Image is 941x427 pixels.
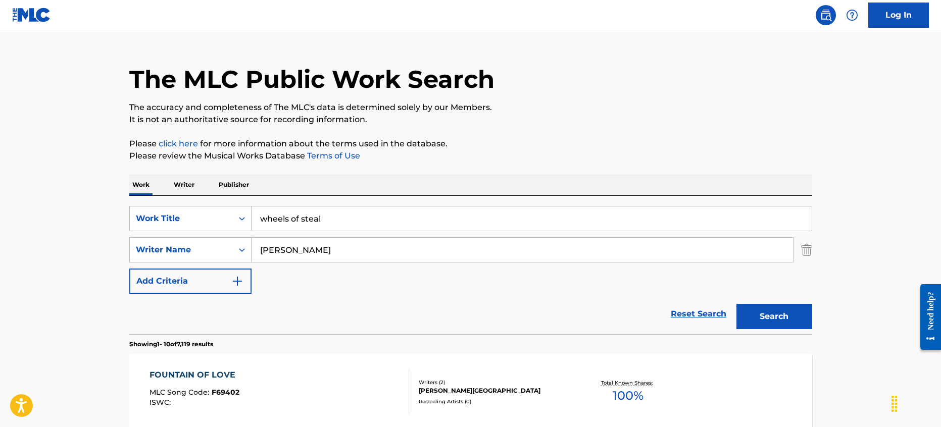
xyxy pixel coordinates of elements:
[666,303,731,325] a: Reset Search
[129,150,812,162] p: Please review the Musical Works Database
[129,114,812,126] p: It is not an authoritative source for recording information.
[129,101,812,114] p: The accuracy and completeness of The MLC's data is determined solely by our Members.
[419,379,571,386] div: Writers ( 2 )
[129,269,252,294] button: Add Criteria
[12,8,51,22] img: MLC Logo
[801,237,812,262] img: Delete Criterion
[886,389,903,419] div: Drag
[736,304,812,329] button: Search
[842,5,862,25] div: Help
[419,386,571,395] div: [PERSON_NAME][GEOGRAPHIC_DATA]
[868,3,929,28] a: Log In
[150,398,173,407] span: ISWC :
[171,174,197,195] p: Writer
[212,388,239,397] span: F69402
[846,9,858,21] img: help
[305,151,360,161] a: Terms of Use
[601,379,655,387] p: Total Known Shares:
[231,275,243,287] img: 9d2ae6d4665cec9f34b9.svg
[216,174,252,195] p: Publisher
[159,139,198,148] a: click here
[150,388,212,397] span: MLC Song Code :
[129,174,153,195] p: Work
[129,64,494,94] h1: The MLC Public Work Search
[613,387,643,405] span: 100 %
[419,398,571,405] div: Recording Artists ( 0 )
[136,212,227,225] div: Work Title
[136,244,227,256] div: Writer Name
[129,206,812,334] form: Search Form
[129,340,213,349] p: Showing 1 - 10 of 7,119 results
[820,9,832,21] img: search
[890,379,941,427] iframe: Chat Widget
[129,138,812,150] p: Please for more information about the terms used in the database.
[816,5,836,25] a: Public Search
[913,276,941,357] iframe: Resource Center
[150,369,240,381] div: FOUNTAIN OF LOVE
